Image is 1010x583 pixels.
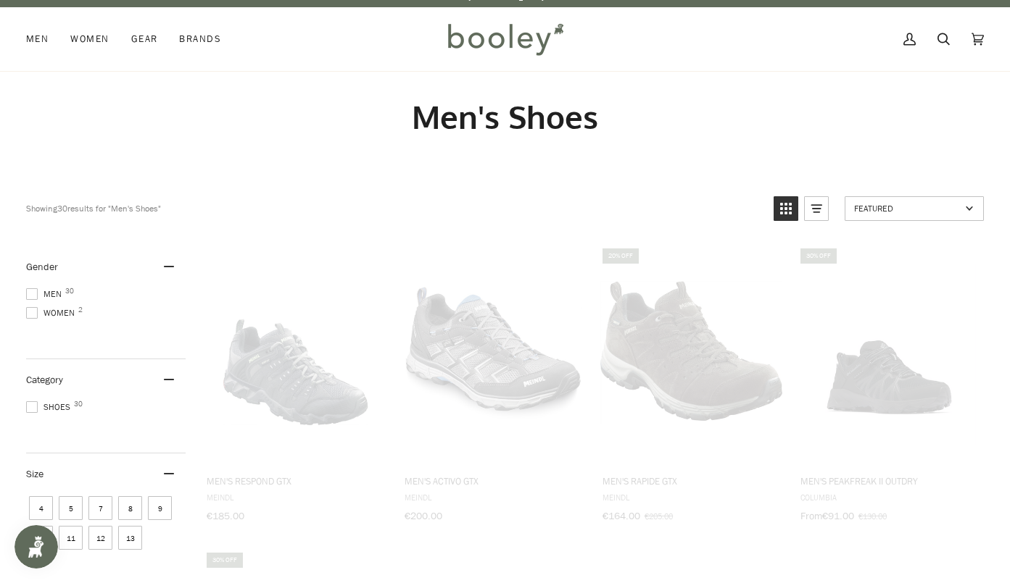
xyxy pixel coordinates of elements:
span: Brands [179,32,221,46]
span: Size [26,467,44,481]
a: View grid mode [774,196,798,221]
h1: Men's Shoes [26,97,984,137]
iframe: Button to open loyalty program pop-up [15,525,58,569]
span: 2 [78,306,83,314]
span: Category [26,373,63,387]
a: Women [59,7,120,71]
span: Size: 9 [148,496,172,520]
span: Men [26,288,66,301]
img: Booley [442,18,568,60]
a: Sort options [845,196,984,221]
a: View list mode [804,196,829,221]
span: Size: 7 [88,496,112,520]
span: Size: 12 [88,526,112,550]
span: Size: 13 [118,526,142,550]
span: Men [26,32,49,46]
span: Size: 11 [59,526,83,550]
span: Size: 5 [59,496,83,520]
span: Size: 4 [29,496,53,520]
span: 30 [74,400,83,408]
span: Gender [26,260,58,274]
b: 30 [57,202,67,214]
a: Gear [120,7,169,71]
span: 30 [65,288,74,295]
span: Women [26,306,79,319]
a: Men [26,7,59,71]
span: Gear [131,32,158,46]
span: Size: 8 [118,496,142,520]
span: Women [70,32,109,46]
div: Showing results for "Men's Shoes" [26,196,763,221]
span: Shoes [26,400,75,414]
span: Featured [854,202,961,214]
a: Brands [168,7,232,71]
